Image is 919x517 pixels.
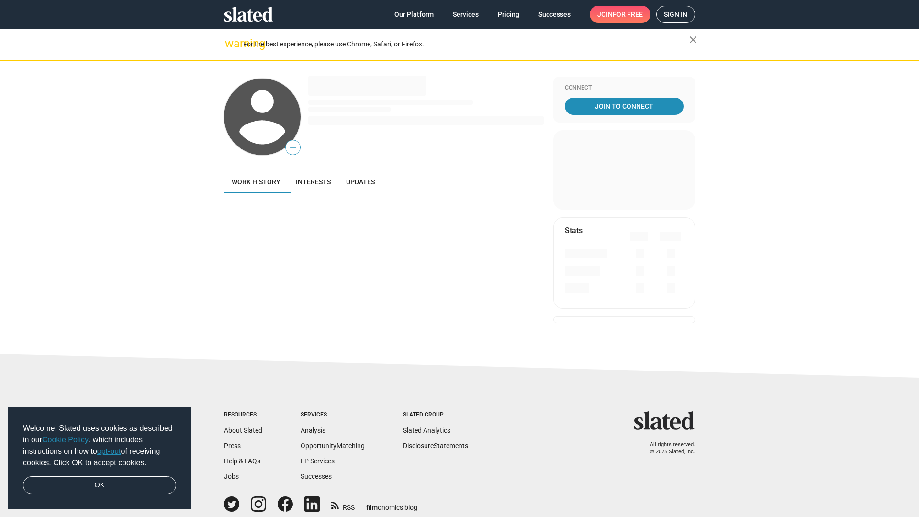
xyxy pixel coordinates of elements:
[224,411,262,419] div: Resources
[366,504,378,511] span: film
[394,6,434,23] span: Our Platform
[23,476,176,495] a: dismiss cookie message
[453,6,479,23] span: Services
[445,6,486,23] a: Services
[565,84,684,92] div: Connect
[664,6,687,22] span: Sign in
[538,6,571,23] span: Successes
[613,6,643,23] span: for free
[366,495,417,512] a: filmonomics blog
[301,457,335,465] a: EP Services
[640,441,695,455] p: All rights reserved. © 2025 Slated, Inc.
[243,38,689,51] div: For the best experience, please use Chrome, Safari, or Firefox.
[286,142,300,154] span: —
[224,170,288,193] a: Work history
[224,472,239,480] a: Jobs
[490,6,527,23] a: Pricing
[225,38,236,49] mat-icon: warning
[531,6,578,23] a: Successes
[8,407,191,510] div: cookieconsent
[338,170,382,193] a: Updates
[567,98,682,115] span: Join To Connect
[565,225,583,236] mat-card-title: Stats
[224,457,260,465] a: Help & FAQs
[224,442,241,450] a: Press
[565,98,684,115] a: Join To Connect
[301,427,325,434] a: Analysis
[403,411,468,419] div: Slated Group
[42,436,89,444] a: Cookie Policy
[387,6,441,23] a: Our Platform
[224,427,262,434] a: About Slated
[97,447,121,455] a: opt-out
[346,178,375,186] span: Updates
[232,178,280,186] span: Work history
[23,423,176,469] span: Welcome! Slated uses cookies as described in our , which includes instructions on how to of recei...
[687,34,699,45] mat-icon: close
[403,427,450,434] a: Slated Analytics
[301,442,365,450] a: OpportunityMatching
[288,170,338,193] a: Interests
[403,442,468,450] a: DisclosureStatements
[656,6,695,23] a: Sign in
[301,411,365,419] div: Services
[498,6,519,23] span: Pricing
[597,6,643,23] span: Join
[331,497,355,512] a: RSS
[301,472,332,480] a: Successes
[296,178,331,186] span: Interests
[590,6,650,23] a: Joinfor free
